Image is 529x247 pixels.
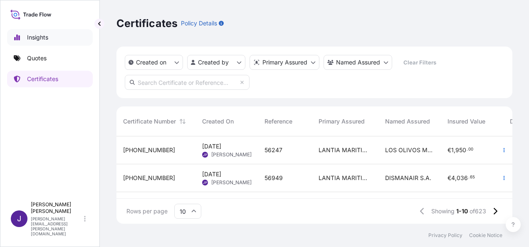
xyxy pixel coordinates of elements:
[324,55,392,70] button: cargoOwner Filter options
[203,151,207,159] span: JP
[457,175,468,181] span: 036
[125,55,183,70] button: createdOn Filter options
[31,201,82,215] p: [PERSON_NAME] [PERSON_NAME]
[123,174,175,182] span: [PHONE_NUMBER]
[319,146,372,154] span: LANTIA MARITIMA S.L.
[336,58,380,67] p: Named Assured
[470,207,486,215] span: of 623
[125,75,250,90] input: Search Certificate or Reference...
[468,176,470,179] span: .
[467,148,468,151] span: .
[181,19,217,27] p: Policy Details
[7,50,93,67] a: Quotes
[431,207,455,215] span: Showing
[31,216,82,236] p: [PERSON_NAME][EMAIL_ADDRESS][PERSON_NAME][DOMAIN_NAME]
[428,232,462,239] a: Privacy Policy
[116,17,178,30] p: Certificates
[447,175,451,181] span: €
[264,117,292,126] span: Reference
[385,146,434,154] span: LOS OLIVOS MANAGEMENT LLC
[262,58,307,67] p: Primary Assured
[456,207,468,215] span: 1-10
[7,71,93,87] a: Certificates
[27,33,48,42] p: Insights
[451,147,454,153] span: 1
[17,215,21,223] span: J
[454,147,455,153] span: ,
[203,178,207,187] span: JP
[319,174,372,182] span: LANTIA MARITIMA S.L.
[396,56,443,69] button: Clear Filters
[7,29,93,46] a: Insights
[455,175,457,181] span: ,
[211,151,252,158] span: [PERSON_NAME]
[447,147,451,153] span: €
[451,175,455,181] span: 4
[385,174,431,182] span: DISMANAIR S.A.
[202,117,234,126] span: Created On
[178,116,188,126] button: Sort
[202,170,221,178] span: [DATE]
[198,58,229,67] p: Created by
[264,146,282,154] span: 56247
[319,117,365,126] span: Primary Assured
[470,176,475,179] span: 65
[27,75,58,83] p: Certificates
[385,117,430,126] span: Named Assured
[126,207,168,215] span: Rows per page
[455,147,466,153] span: 950
[136,58,166,67] p: Created on
[211,179,252,186] span: [PERSON_NAME]
[250,55,319,70] button: distributor Filter options
[403,58,436,67] p: Clear Filters
[123,146,175,154] span: [PHONE_NUMBER]
[187,55,245,70] button: createdBy Filter options
[123,117,176,126] span: Certificate Number
[202,198,221,206] span: [DATE]
[27,54,47,62] p: Quotes
[264,174,283,182] span: 56949
[468,148,473,151] span: 00
[469,232,502,239] a: Cookie Notice
[447,117,485,126] span: Insured Value
[202,142,221,151] span: [DATE]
